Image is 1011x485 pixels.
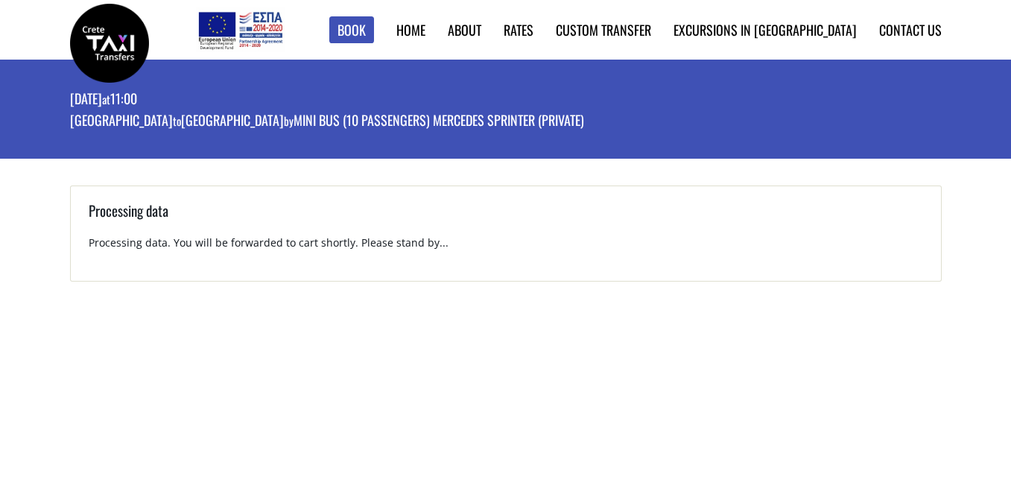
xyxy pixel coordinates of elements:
a: Excursions in [GEOGRAPHIC_DATA] [674,20,857,39]
img: Crete Taxi Transfers | Booking page | Crete Taxi Transfers [70,4,149,83]
p: [GEOGRAPHIC_DATA] [GEOGRAPHIC_DATA] Mini Bus (10 passengers) Mercedes Sprinter (private) [70,111,584,133]
small: to [173,112,181,129]
a: Contact us [879,20,942,39]
small: by [284,112,294,129]
a: Crete Taxi Transfers | Booking page | Crete Taxi Transfers [70,34,149,49]
a: Book [329,16,374,44]
small: at [102,91,110,107]
a: About [448,20,481,39]
h3: Processing data [89,200,923,235]
img: e-bannersEUERDF180X90.jpg [196,7,285,52]
p: [DATE] 11:00 [70,89,584,111]
a: Custom Transfer [556,20,651,39]
a: Home [396,20,425,39]
p: Processing data. You will be forwarded to cart shortly. Please stand by... [89,235,923,263]
a: Rates [504,20,533,39]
